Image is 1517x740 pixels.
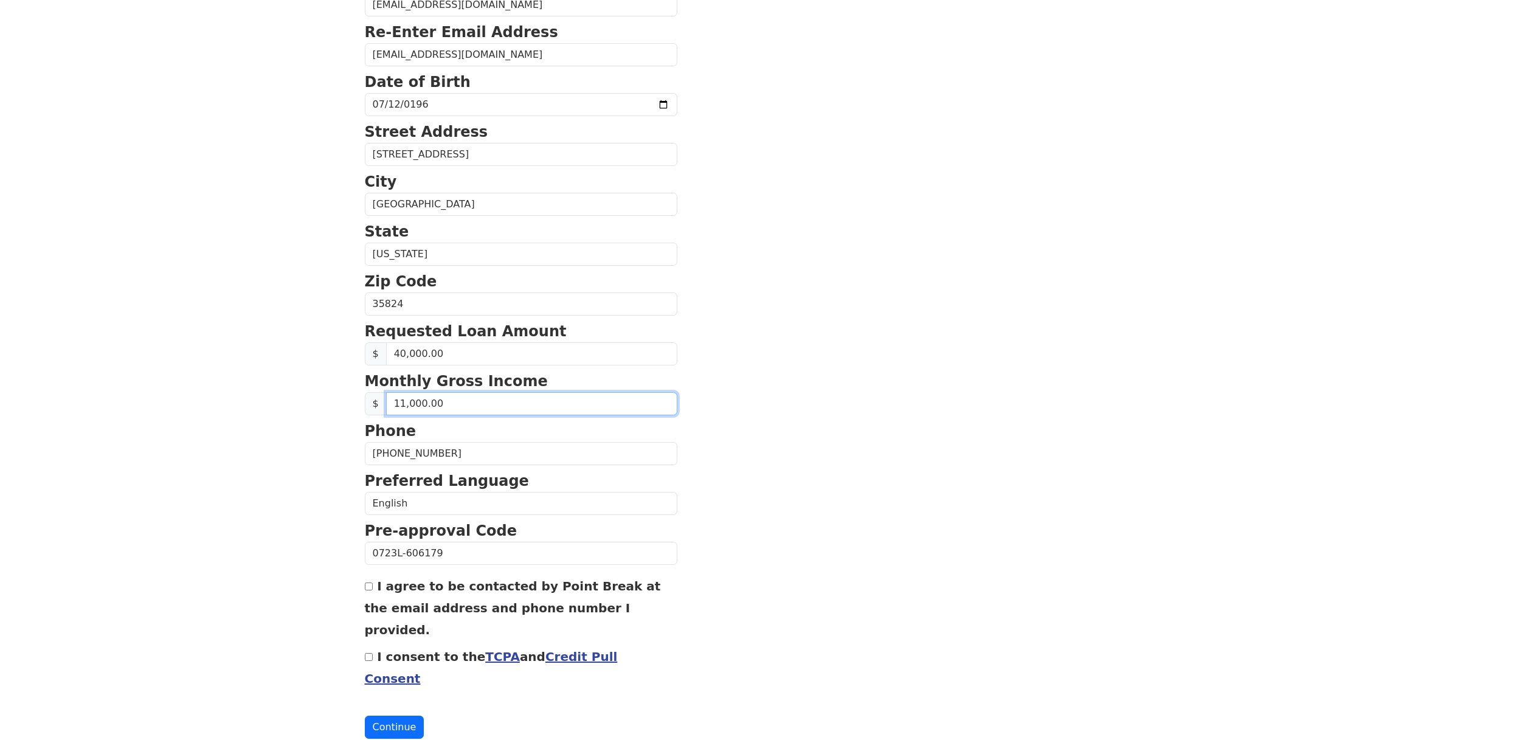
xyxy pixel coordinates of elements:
[365,442,677,465] input: Phone
[365,370,677,392] p: Monthly Gross Income
[365,323,567,340] strong: Requested Loan Amount
[365,542,677,565] input: Pre-approval Code
[365,74,471,91] strong: Date of Birth
[365,223,409,240] strong: State
[386,392,677,415] input: 0.00
[365,273,437,290] strong: Zip Code
[365,423,416,440] strong: Phone
[365,43,677,66] input: Re-Enter Email Address
[365,579,661,637] label: I agree to be contacted by Point Break at the email address and phone number I provided.
[365,292,677,316] input: Zip Code
[365,472,529,489] strong: Preferred Language
[365,522,517,539] strong: Pre-approval Code
[365,173,397,190] strong: City
[365,649,618,686] label: I consent to the and
[365,143,677,166] input: Street Address
[386,342,677,365] input: Requested Loan Amount
[365,342,387,365] span: $
[365,716,424,739] button: Continue
[365,123,488,140] strong: Street Address
[365,392,387,415] span: $
[365,193,677,216] input: City
[485,649,520,664] a: TCPA
[365,24,558,41] strong: Re-Enter Email Address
